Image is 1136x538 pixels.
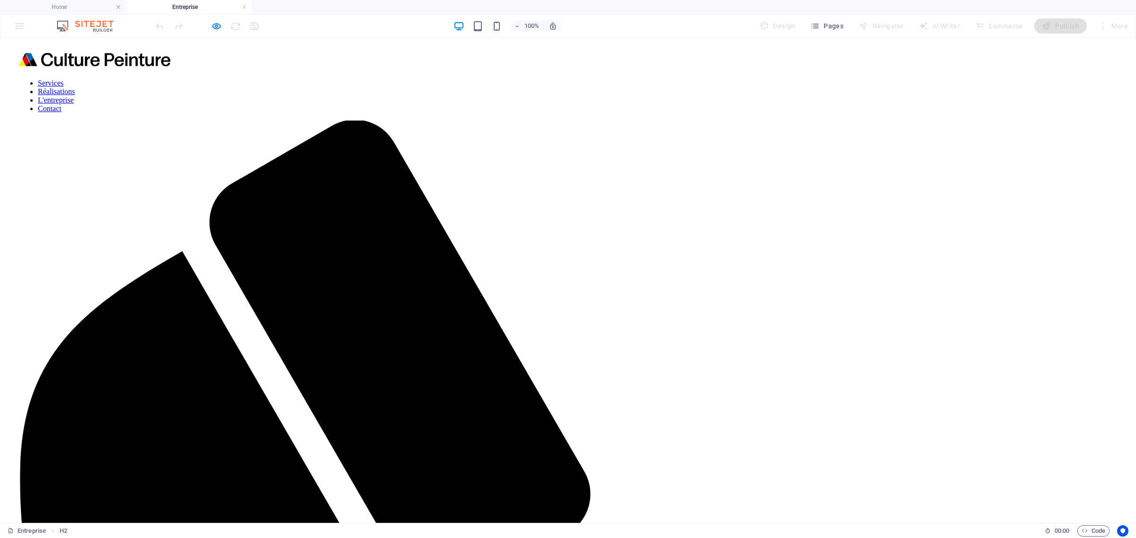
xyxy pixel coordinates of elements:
button: Code [1077,525,1109,537]
h6: 100% [524,20,539,32]
a: Click to cancel selection. Double-click to open Pages [8,525,46,537]
span: Pages [810,21,843,31]
h6: Session time [1045,525,1070,537]
button: Pages [807,18,847,34]
span: 00 00 [1055,525,1069,537]
span: : [1061,527,1063,534]
h4: Entreprise [126,2,252,12]
button: 100% [510,20,543,32]
span: Code [1082,525,1105,537]
img: Editor Logo [54,20,125,32]
i: On resize automatically adjust zoom level to fit chosen device. [549,22,557,30]
span: Click to select. Double-click to edit [60,525,67,537]
div: Design (Ctrl+Alt+Y) [756,18,799,34]
nav: breadcrumb [60,525,67,537]
button: Click here to leave preview mode and continue editing [211,20,222,32]
button: Usercentrics [1117,525,1128,537]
